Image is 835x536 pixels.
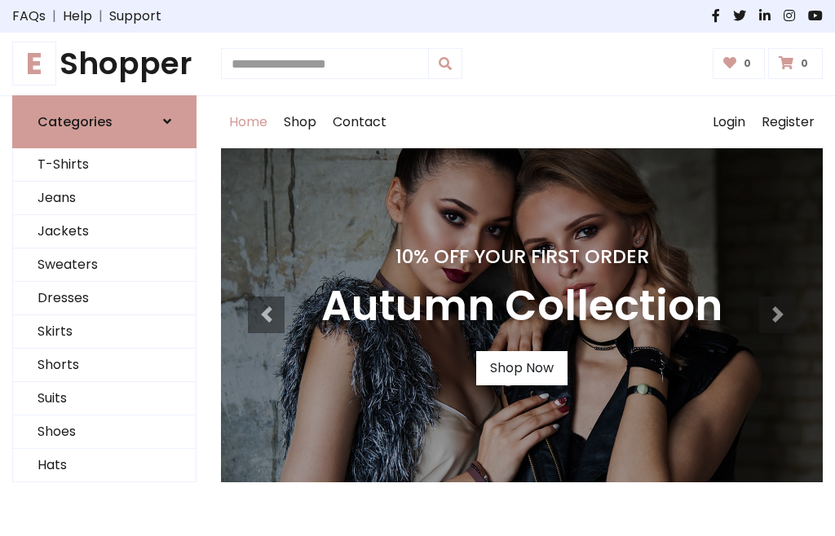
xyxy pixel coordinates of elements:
span: | [46,7,63,26]
a: Shop Now [476,351,568,385]
a: Home [221,96,276,148]
h4: 10% Off Your First Order [321,245,722,268]
h3: Autumn Collection [321,281,722,332]
a: Register [753,96,823,148]
h1: Shopper [12,46,197,82]
a: Contact [325,96,395,148]
a: T-Shirts [13,148,196,182]
span: 0 [797,56,812,71]
span: E [12,42,56,86]
a: 0 [768,48,823,79]
a: Categories [12,95,197,148]
a: Support [109,7,161,26]
a: Jackets [13,215,196,248]
a: FAQs [12,7,46,26]
a: EShopper [12,46,197,82]
a: Shorts [13,349,196,382]
h6: Categories [38,114,113,130]
span: 0 [740,56,755,71]
a: Help [63,7,92,26]
a: Login [705,96,753,148]
a: Shoes [13,415,196,449]
a: Shop [276,96,325,148]
a: Dresses [13,282,196,315]
span: | [92,7,109,26]
a: Sweaters [13,248,196,282]
a: 0 [713,48,766,79]
a: Suits [13,382,196,415]
a: Skirts [13,315,196,349]
a: Jeans [13,182,196,215]
a: Hats [13,449,196,482]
